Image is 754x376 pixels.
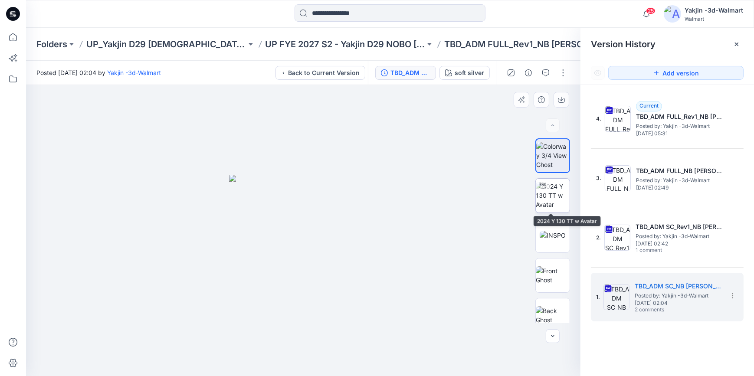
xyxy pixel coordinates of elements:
[635,300,721,306] span: [DATE] 02:04
[596,115,601,123] span: 4.
[646,7,656,14] span: 25
[636,222,722,232] h5: TBD_ADM SC_Rev1_NB TERRY SKORT OPT1
[536,182,570,209] img: 2024 Y 130 TT w Avatar
[603,284,629,310] img: TBD_ADM SC_NB TERRY SKORT OPT1
[107,69,161,76] a: Yakjin -3d-Walmart
[275,66,365,80] button: Back to Current Version
[639,102,659,109] span: Current
[636,131,723,137] span: [DATE] 05:31
[536,142,569,169] img: Colorway 3/4 View Ghost
[608,66,744,80] button: Add version
[636,111,723,122] h5: TBD_ADM FULL_Rev1_NB TERRY SKORT OPT1
[635,281,721,291] h5: TBD_ADM SC_NB TERRY SKORT OPT1
[444,38,604,50] p: TBD_ADM FULL_Rev1_NB [PERSON_NAME] OPT1
[685,16,743,22] div: Walmart
[636,185,723,191] span: [DATE] 02:49
[390,68,430,78] div: TBD_ADM SC_NB TERRY SKORT OPT1
[635,307,695,314] span: 2 comments
[536,266,570,284] img: Front Ghost
[86,38,246,50] a: UP_Yakjin D29 [DEMOGRAPHIC_DATA] Sleep
[733,41,740,48] button: Close
[536,306,570,324] img: Back Ghost
[636,247,696,254] span: 1 comment
[591,39,656,49] span: Version History
[596,234,601,242] span: 2.
[596,174,601,182] span: 3.
[375,66,436,80] button: TBD_ADM SC_NB [PERSON_NAME] OPT1
[266,38,426,50] a: UP FYE 2027 S2 - Yakjin D29 NOBO [DEMOGRAPHIC_DATA] Sleepwear
[636,241,722,247] span: [DATE] 02:42
[521,66,535,80] button: Details
[596,293,600,301] span: 1.
[636,122,723,131] span: Posted by: Yakjin -3d-Walmart
[636,166,723,176] h5: TBD_ADM FULL_NB TERRY SKORT OPT1
[605,165,631,191] img: TBD_ADM FULL_NB TERRY SKORT OPT1
[36,68,161,77] span: Posted [DATE] 02:04 by
[36,38,67,50] a: Folders
[664,5,681,23] img: avatar
[635,291,721,300] span: Posted by: Yakjin -3d-Walmart
[685,5,743,16] div: Yakjin -3d-Walmart
[540,231,566,240] img: INSPO
[605,106,631,132] img: TBD_ADM FULL_Rev1_NB TERRY SKORT OPT1
[439,66,490,80] button: soft silver
[636,232,722,241] span: Posted by: Yakjin -3d-Walmart
[604,225,630,251] img: TBD_ADM SC_Rev1_NB TERRY SKORT OPT1
[636,176,723,185] span: Posted by: Yakjin -3d-Walmart
[455,68,484,78] div: soft silver
[591,66,605,80] button: Show Hidden Versions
